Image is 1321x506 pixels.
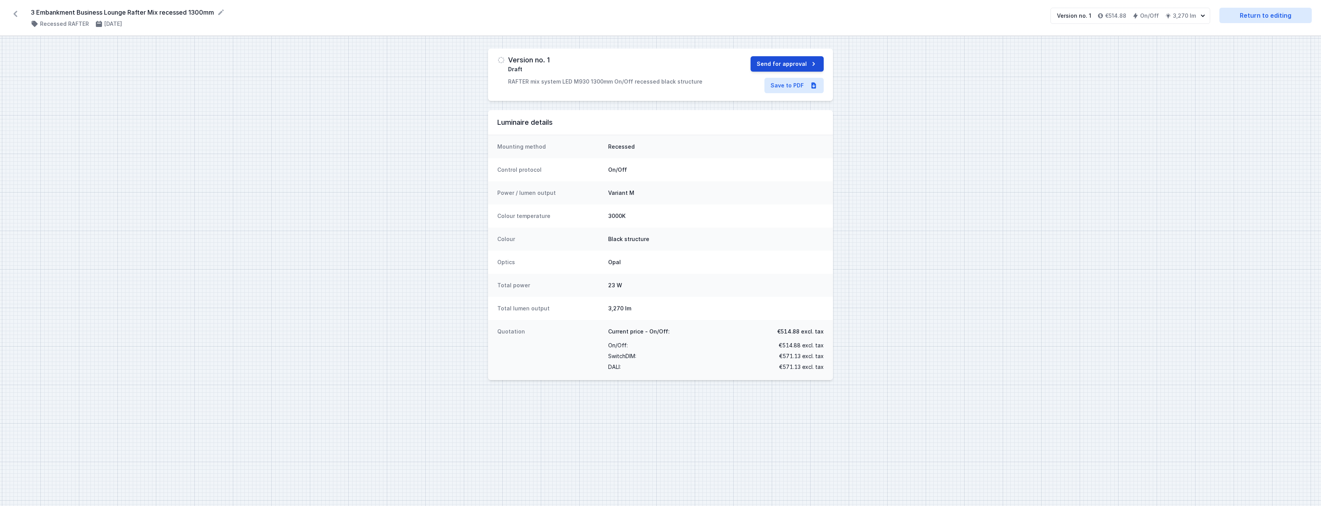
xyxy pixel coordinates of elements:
[608,166,824,174] dd: On/Off
[779,362,824,372] span: €571.13 excl. tax
[764,78,824,93] a: Save to PDF
[1173,12,1196,20] h4: 3,270 lm
[497,258,602,266] dt: Optics
[508,65,522,73] span: Draft
[777,328,824,335] span: €514.88 excl. tax
[779,340,824,351] span: €514.88 excl. tax
[104,20,122,28] h4: [DATE]
[608,189,824,197] dd: Variant M
[497,235,602,243] dt: Colour
[497,281,602,289] dt: Total power
[608,143,824,151] dd: Recessed
[1140,12,1159,20] h4: On/Off
[497,212,602,220] dt: Colour temperature
[608,305,824,312] dd: 3,270 lm
[608,362,621,372] span: DALI :
[608,340,628,351] span: On/Off :
[751,56,824,72] button: Send for approval
[608,258,824,266] dd: Opal
[608,212,824,220] dd: 3000K
[508,56,550,64] h3: Version no. 1
[1050,8,1210,24] button: Version no. 1€514.88On/Off3,270 lm
[497,118,824,127] h3: Luminaire details
[497,305,602,312] dt: Total lumen output
[217,8,225,16] button: Rename project
[1057,12,1091,20] div: Version no. 1
[608,235,824,243] dd: Black structure
[497,189,602,197] dt: Power / lumen output
[31,8,1041,17] form: 3 Embankment Business Lounge Rafter Mix recessed 1300mm
[497,56,505,64] img: draft.svg
[608,328,670,335] span: Current price - On/Off:
[497,143,602,151] dt: Mounting method
[497,166,602,174] dt: Control protocol
[1105,12,1126,20] h4: €514.88
[779,351,824,362] span: €571.13 excl. tax
[497,328,602,372] dt: Quotation
[608,351,636,362] span: SwitchDIM :
[508,78,702,85] p: RAFTER mix system LED M930 1300mm On/Off recessed black structure
[1219,8,1312,23] a: Return to editing
[608,281,824,289] dd: 23 W
[40,20,89,28] h4: Recessed RAFTER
